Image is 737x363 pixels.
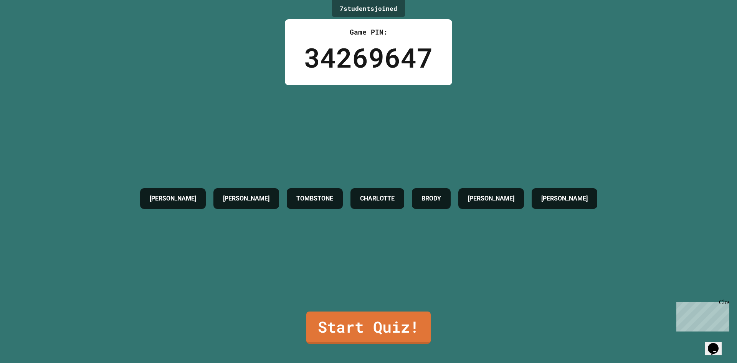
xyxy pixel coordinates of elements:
[296,194,333,203] h4: TOMBSTONE
[421,194,441,203] h4: BRODY
[468,194,514,203] h4: [PERSON_NAME]
[223,194,269,203] h4: [PERSON_NAME]
[673,299,729,332] iframe: chat widget
[705,332,729,355] iframe: chat widget
[304,27,433,37] div: Game PIN:
[360,194,395,203] h4: CHARLOTTE
[541,194,588,203] h4: [PERSON_NAME]
[3,3,53,49] div: Chat with us now!Close
[304,37,433,78] div: 34269647
[150,194,196,203] h4: [PERSON_NAME]
[306,312,431,344] a: Start Quiz!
